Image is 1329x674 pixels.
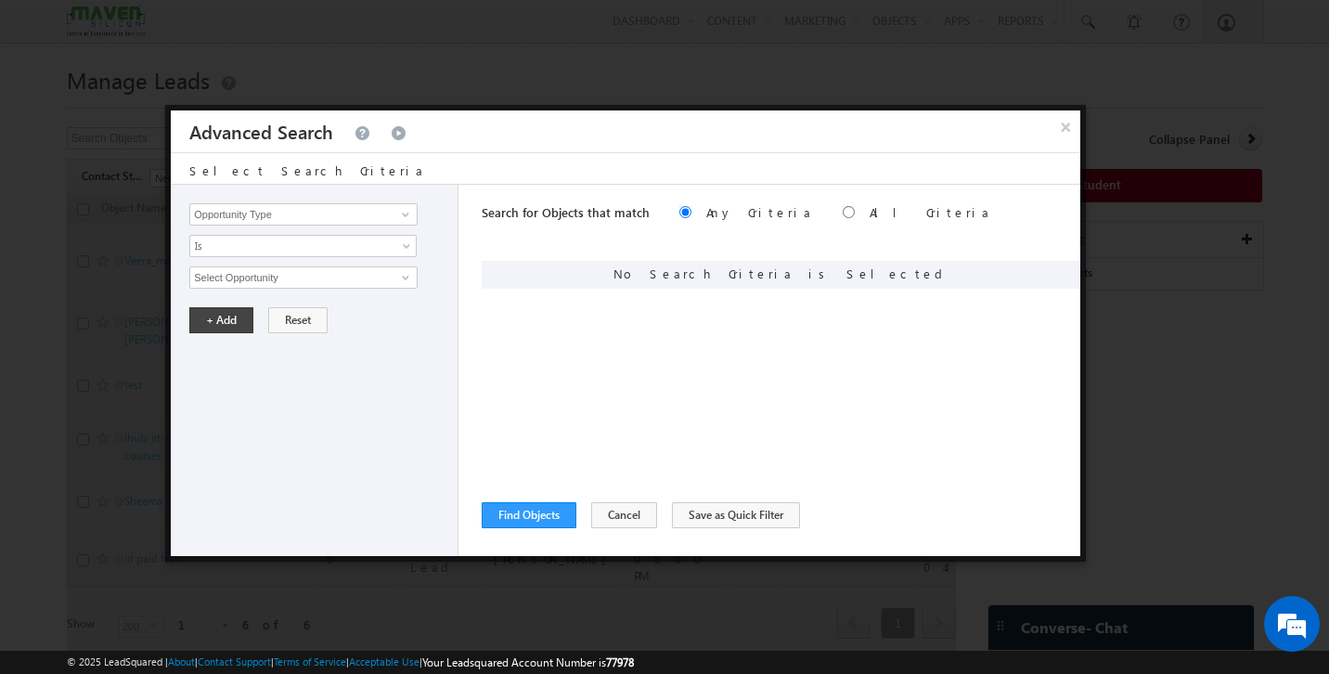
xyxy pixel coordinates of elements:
h3: Advanced Search [189,110,333,152]
a: Is [189,235,417,257]
input: Type to Search [189,266,418,289]
img: d_60004797649_company_0_60004797649 [32,97,78,122]
a: Contact Support [198,655,271,668]
input: Type to Search [189,203,418,226]
span: Is [190,238,392,254]
button: Save as Quick Filter [672,502,800,528]
label: All Criteria [870,204,991,220]
span: Your Leadsquared Account Number is [422,655,634,669]
div: Minimize live chat window [304,9,349,54]
span: 77978 [606,655,634,669]
span: © 2025 LeadSquared | | | | | [67,654,634,671]
button: + Add [189,307,253,333]
a: Acceptable Use [349,655,419,668]
label: Any Criteria [706,204,813,220]
a: Show All Items [392,205,415,224]
button: × [1052,110,1081,143]
button: Find Objects [482,502,576,528]
button: Reset [268,307,328,333]
div: Chat with us now [97,97,312,122]
a: About [168,655,195,668]
textarea: Type your message and hit 'Enter' [24,172,339,513]
button: Cancel [591,502,657,528]
a: Terms of Service [274,655,346,668]
em: Start Chat [252,529,337,554]
a: Show All Items [392,268,415,287]
div: No Search Criteria is Selected [482,261,1080,289]
span: Select Search Criteria [189,162,425,178]
span: Search for Objects that match [482,204,650,220]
